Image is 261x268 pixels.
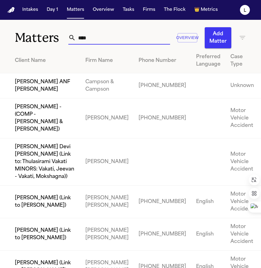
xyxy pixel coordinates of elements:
[196,53,220,68] div: Preferred Language
[139,57,186,64] div: Phone Number
[225,186,259,218] td: Motor Vehicle Accident
[80,186,134,218] td: [PERSON_NAME] [PERSON_NAME]
[191,218,225,251] td: English
[134,73,191,98] td: [PHONE_NUMBER]
[134,98,191,138] td: [PHONE_NUMBER]
[64,4,87,15] button: Matters
[134,186,191,218] td: [PHONE_NUMBER]
[230,53,254,68] div: Case Type
[80,218,134,251] td: [PERSON_NAME] [PERSON_NAME]
[7,7,15,13] a: Home
[20,4,41,15] button: Intakes
[225,98,259,138] td: Motor Vehicle Accident
[178,33,197,43] button: Overview
[90,4,117,15] button: Overview
[80,138,134,186] td: [PERSON_NAME]
[134,218,191,251] td: [PHONE_NUMBER]
[225,73,259,98] td: Unknown
[225,218,259,251] td: Motor Vehicle Accident
[80,98,134,138] td: [PERSON_NAME]
[191,186,225,218] td: English
[161,4,188,15] button: The Flock
[15,30,68,45] h1: Matters
[85,57,129,64] div: Firm Name
[44,4,61,15] button: Day 1
[192,4,220,15] button: crownMetrics
[7,7,15,13] img: Finch Logo
[225,138,259,186] td: Motor Vehicle Accident
[120,4,137,15] button: Tasks
[15,57,75,64] div: Client Name
[80,73,134,98] td: Campson & Campson
[140,4,158,15] button: Firms
[205,27,231,48] button: Add Matter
